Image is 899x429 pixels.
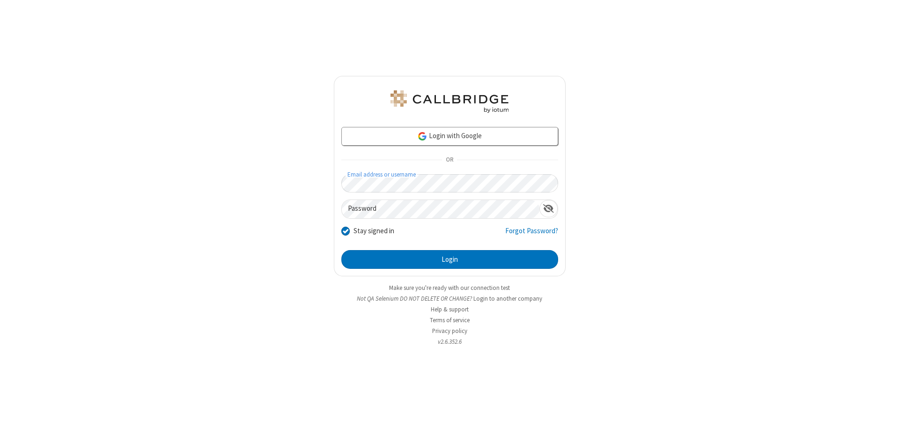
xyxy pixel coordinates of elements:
label: Stay signed in [354,226,394,237]
a: Help & support [431,305,469,313]
button: Login [341,250,558,269]
button: Login to another company [473,294,542,303]
input: Password [342,200,539,218]
a: Login with Google [341,127,558,146]
img: QA Selenium DO NOT DELETE OR CHANGE [389,90,510,113]
a: Make sure you're ready with our connection test [389,284,510,292]
li: Not QA Selenium DO NOT DELETE OR CHANGE? [334,294,566,303]
div: Show password [539,200,558,217]
a: Forgot Password? [505,226,558,244]
a: Terms of service [430,316,470,324]
img: google-icon.png [417,131,427,141]
input: Email address or username [341,174,558,192]
span: OR [442,154,457,167]
a: Privacy policy [432,327,467,335]
li: v2.6.352.6 [334,337,566,346]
